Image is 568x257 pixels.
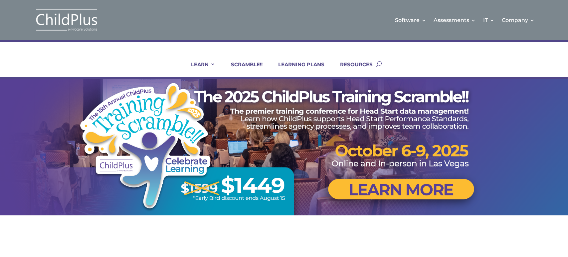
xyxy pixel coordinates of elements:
a: LEARN [183,61,215,77]
a: Assessments [434,7,476,34]
a: IT [483,7,494,34]
a: Software [395,7,426,34]
a: LEARNING PLANS [270,61,324,77]
a: Company [502,7,535,34]
a: RESOURCES [332,61,373,77]
a: SCRAMBLE!! [223,61,263,77]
